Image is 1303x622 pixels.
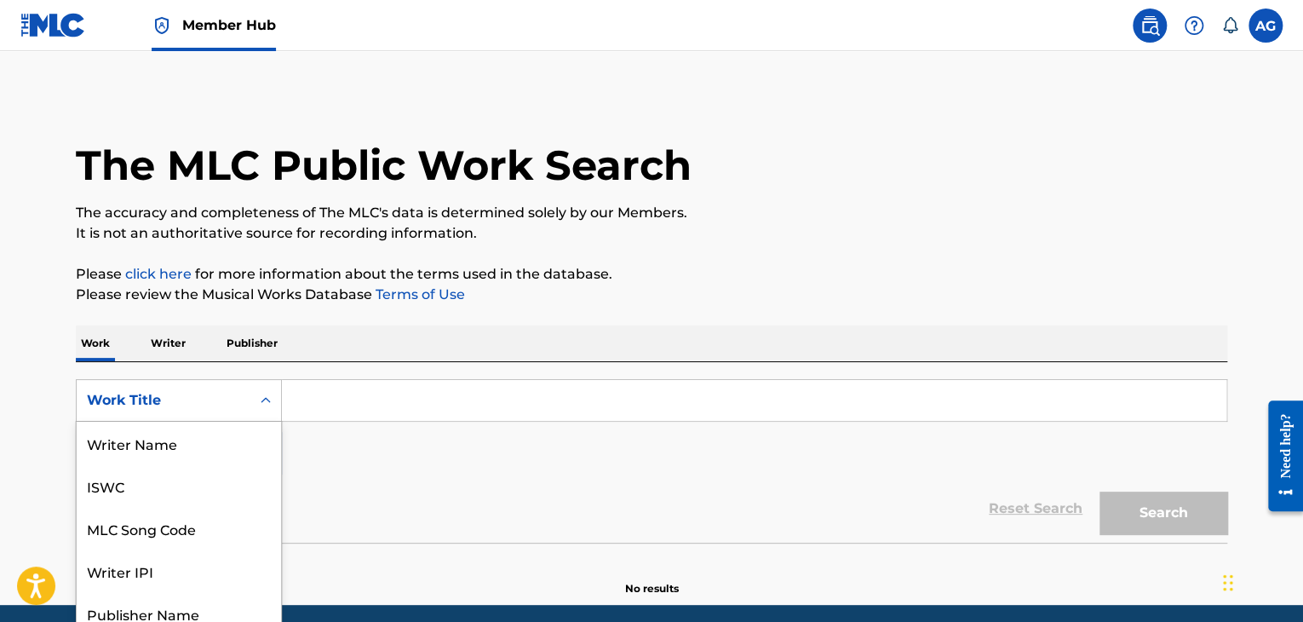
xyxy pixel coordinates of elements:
[76,140,692,191] h1: The MLC Public Work Search
[1218,540,1303,622] iframe: Chat Widget
[625,561,679,596] p: No results
[87,390,240,411] div: Work Title
[1255,388,1303,525] iframe: Resource Center
[77,464,281,507] div: ISWC
[221,325,283,361] p: Publisher
[125,266,192,282] a: click here
[76,223,1227,244] p: It is not an authoritative source for recording information.
[1221,17,1238,34] div: Notifications
[1248,9,1283,43] div: User Menu
[76,325,115,361] p: Work
[372,286,465,302] a: Terms of Use
[76,285,1227,305] p: Please review the Musical Works Database
[76,264,1227,285] p: Please for more information about the terms used in the database.
[77,550,281,592] div: Writer IPI
[182,15,276,35] span: Member Hub
[1139,15,1160,36] img: search
[76,203,1227,223] p: The accuracy and completeness of The MLC's data is determined solely by our Members.
[152,15,172,36] img: Top Rightsholder
[1177,9,1211,43] div: Help
[77,422,281,464] div: Writer Name
[146,325,191,361] p: Writer
[77,507,281,550] div: MLC Song Code
[1133,9,1167,43] a: Public Search
[20,13,86,37] img: MLC Logo
[1218,540,1303,622] div: Widget de chat
[76,379,1227,543] form: Search Form
[1223,557,1233,608] div: Arrastrar
[1184,15,1204,36] img: help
